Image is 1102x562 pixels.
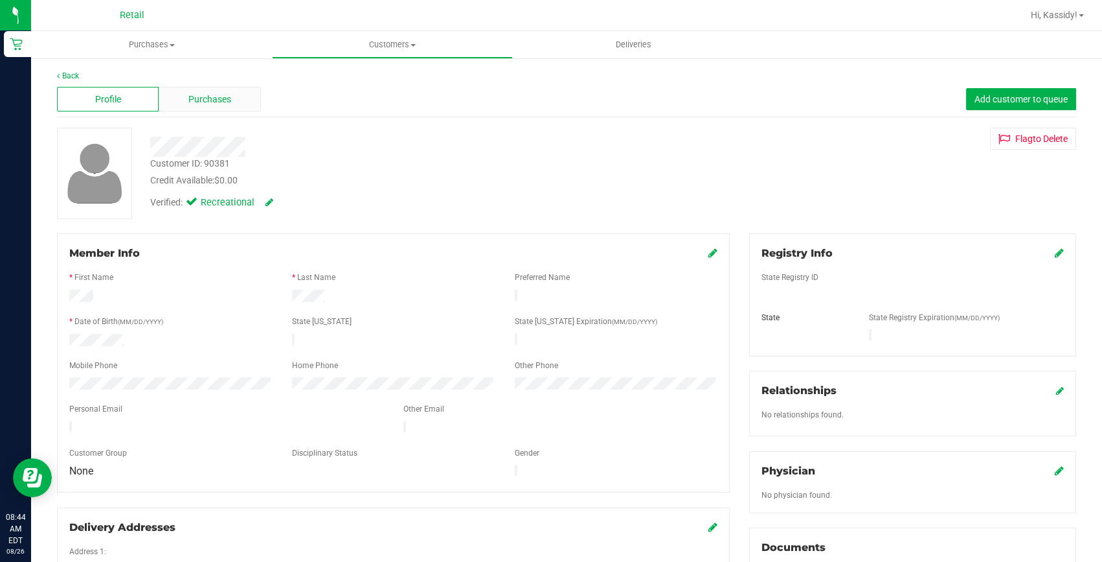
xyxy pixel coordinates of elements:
[403,403,444,415] label: Other Email
[761,247,833,259] span: Registry Info
[869,312,1000,323] label: State Registry Expiration
[292,316,352,327] label: State [US_STATE]
[6,511,25,546] p: 08:44 AM EDT
[273,39,512,51] span: Customers
[974,94,1068,104] span: Add customer to queue
[515,316,657,327] label: State [US_STATE] Expiration
[515,360,558,371] label: Other Phone
[69,521,175,533] span: Delivery Addresses
[69,465,93,477] span: None
[31,39,272,51] span: Purchases
[297,272,335,283] label: Last Name
[69,546,106,557] label: Address 1:
[57,71,79,80] a: Back
[966,88,1076,110] button: Add customer to queue
[61,140,129,207] img: user-icon.png
[761,409,844,421] label: No relationships found.
[188,93,231,106] span: Purchases
[6,546,25,556] p: 08/26
[598,39,669,51] span: Deliveries
[31,31,272,58] a: Purchases
[1031,10,1077,20] span: Hi, Kassidy!
[612,318,657,325] span: (MM/DD/YYYY)
[292,360,338,371] label: Home Phone
[201,196,253,210] span: Recreational
[761,465,815,477] span: Physician
[761,541,826,554] span: Documents
[95,93,121,106] span: Profile
[150,196,273,210] div: Verified:
[13,458,52,497] iframe: Resource center
[990,128,1076,150] button: Flagto Delete
[150,157,230,170] div: Customer ID: 90381
[513,31,754,58] a: Deliveries
[120,10,144,21] span: Retail
[515,447,539,459] label: Gender
[214,175,238,185] span: $0.00
[761,384,837,397] span: Relationships
[954,314,1000,322] span: (MM/DD/YYYY)
[515,272,570,283] label: Preferred Name
[272,31,513,58] a: Customers
[69,447,127,459] label: Customer Group
[292,447,357,459] label: Disciplinary Status
[761,491,832,500] span: No physician found.
[150,174,650,187] div: Credit Available:
[752,312,859,323] div: State
[761,272,818,283] label: State Registry ID
[10,38,23,51] inline-svg: Retail
[118,318,163,325] span: (MM/DD/YYYY)
[69,247,140,259] span: Member Info
[74,316,163,327] label: Date of Birth
[74,272,113,283] label: First Name
[69,403,122,415] label: Personal Email
[69,360,117,371] label: Mobile Phone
